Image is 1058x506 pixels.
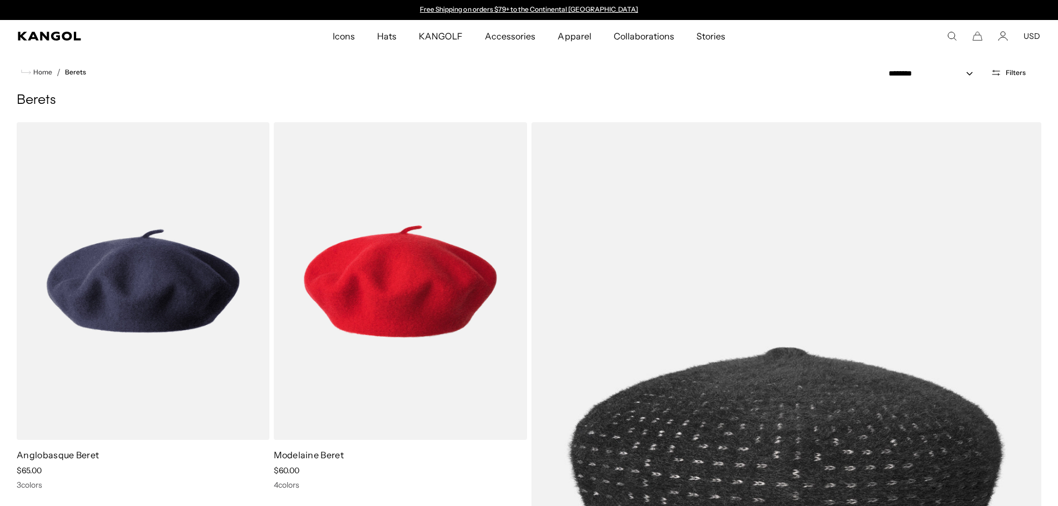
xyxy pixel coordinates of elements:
[984,68,1032,78] button: Open filters
[415,6,644,14] slideshow-component: Announcement bar
[998,31,1008,41] a: Account
[65,68,86,76] a: Berets
[685,20,736,52] a: Stories
[333,20,355,52] span: Icons
[1024,31,1040,41] button: USD
[546,20,602,52] a: Apparel
[696,20,725,52] span: Stories
[18,32,220,41] a: Kangol
[377,20,397,52] span: Hats
[274,122,527,440] img: Modelaine Beret
[274,449,344,460] a: Modelaine Beret
[17,465,42,475] span: $65.00
[366,20,408,52] a: Hats
[415,6,644,14] div: Announcement
[52,66,61,79] li: /
[1006,69,1026,77] span: Filters
[274,480,527,490] div: 4 colors
[947,31,957,41] summary: Search here
[17,122,269,440] img: Anglobasque Beret
[419,20,463,52] span: KANGOLF
[322,20,366,52] a: Icons
[17,449,99,460] a: Anglobasque Beret
[420,5,638,13] a: Free Shipping on orders $79+ to the Continental [GEOGRAPHIC_DATA]
[603,20,685,52] a: Collaborations
[21,67,52,77] a: Home
[408,20,474,52] a: KANGOLF
[972,31,982,41] button: Cart
[485,20,535,52] span: Accessories
[17,480,269,490] div: 3 colors
[558,20,591,52] span: Apparel
[474,20,546,52] a: Accessories
[31,68,52,76] span: Home
[17,92,1041,109] h1: Berets
[614,20,674,52] span: Collaborations
[884,68,984,79] select: Sort by: Featured
[274,465,299,475] span: $60.00
[415,6,644,14] div: 1 of 2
